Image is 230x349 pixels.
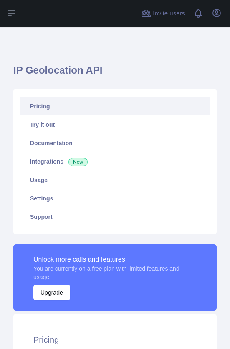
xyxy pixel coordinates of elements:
[20,97,210,115] a: Pricing
[33,285,70,300] button: Upgrade
[20,171,210,189] a: Usage
[68,158,88,166] span: New
[33,254,197,264] div: Unlock more calls and features
[20,134,210,152] a: Documentation
[33,334,197,346] h2: Pricing
[20,208,210,226] a: Support
[20,115,210,134] a: Try it out
[139,7,187,20] button: Invite users
[20,152,210,171] a: Integrations New
[20,189,210,208] a: Settings
[153,9,185,18] span: Invite users
[13,64,217,84] h1: IP Geolocation API
[33,264,197,281] div: You are currently on a free plan with limited features and usage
